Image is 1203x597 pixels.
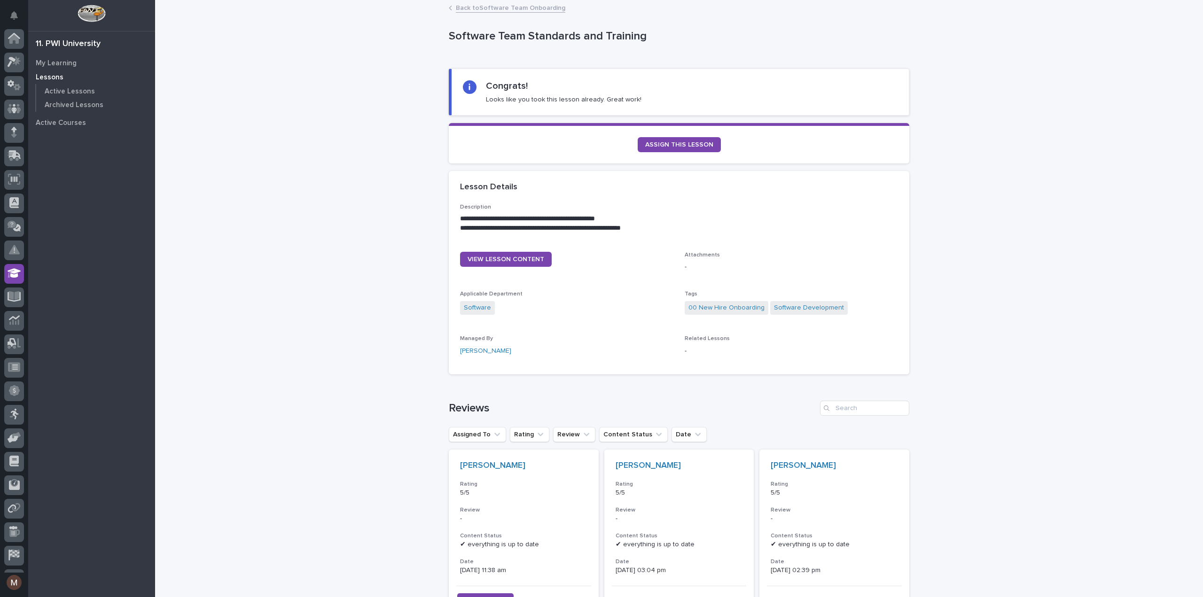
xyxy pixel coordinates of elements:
[510,427,549,442] button: Rating
[685,346,898,356] p: -
[460,461,525,471] a: [PERSON_NAME]
[460,566,587,574] p: [DATE] 11:38 am
[616,558,743,566] h3: Date
[486,80,528,92] h2: Congrats!
[685,336,730,341] span: Related Lessons
[616,532,743,540] h3: Content Status
[449,427,506,442] button: Assigned To
[460,558,587,566] h3: Date
[771,481,898,488] h3: Rating
[468,256,544,263] span: VIEW LESSON CONTENT
[36,98,155,111] a: Archived Lessons
[28,70,155,84] a: Lessons
[28,56,155,70] a: My Learning
[460,336,493,341] span: Managed By
[460,541,587,549] p: ✔ everything is up to date
[36,119,86,127] p: Active Courses
[672,427,707,442] button: Date
[638,137,721,152] a: ASSIGN THIS LESSON
[28,116,155,130] a: Active Courses
[460,252,552,267] a: VIEW LESSON CONTENT
[771,515,898,523] div: -
[460,506,587,514] h3: Review
[45,87,95,96] p: Active Lessons
[599,427,668,442] button: Content Status
[771,566,898,574] p: [DATE] 02:39 pm
[36,39,101,49] div: 11. PWI University
[464,303,491,313] a: Software
[449,30,906,43] p: Software Team Standards and Training
[645,141,713,148] span: ASSIGN THIS LESSON
[460,515,587,523] div: -
[771,532,898,540] h3: Content Status
[553,427,595,442] button: Review
[36,85,155,98] a: Active Lessons
[616,489,743,497] p: 5/5
[4,573,24,592] button: users-avatar
[771,506,898,514] h3: Review
[460,489,587,497] p: 5/5
[688,303,765,313] a: 00 New Hire Onboarding
[460,346,511,356] a: [PERSON_NAME]
[685,252,720,258] span: Attachments
[685,291,697,297] span: Tags
[616,461,681,471] a: [PERSON_NAME]
[616,541,743,549] p: ✔ everything is up to date
[36,59,77,68] p: My Learning
[449,402,816,415] h1: Reviews
[460,481,587,488] h3: Rating
[685,262,898,272] p: -
[460,532,587,540] h3: Content Status
[486,95,641,104] p: Looks like you took this lesson already. Great work!
[616,566,743,574] p: [DATE] 03:04 pm
[616,515,743,523] div: -
[456,2,565,13] a: Back toSoftware Team Onboarding
[616,506,743,514] h3: Review
[45,101,103,109] p: Archived Lessons
[771,489,898,497] p: 5/5
[616,481,743,488] h3: Rating
[460,204,491,210] span: Description
[820,401,909,416] input: Search
[771,461,836,471] a: [PERSON_NAME]
[12,11,24,26] div: Notifications
[36,73,63,82] p: Lessons
[460,182,517,193] h2: Lesson Details
[771,558,898,566] h3: Date
[771,541,898,549] p: ✔ everything is up to date
[78,5,105,22] img: Workspace Logo
[4,6,24,25] button: Notifications
[460,291,523,297] span: Applicable Department
[774,303,844,313] a: Software Development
